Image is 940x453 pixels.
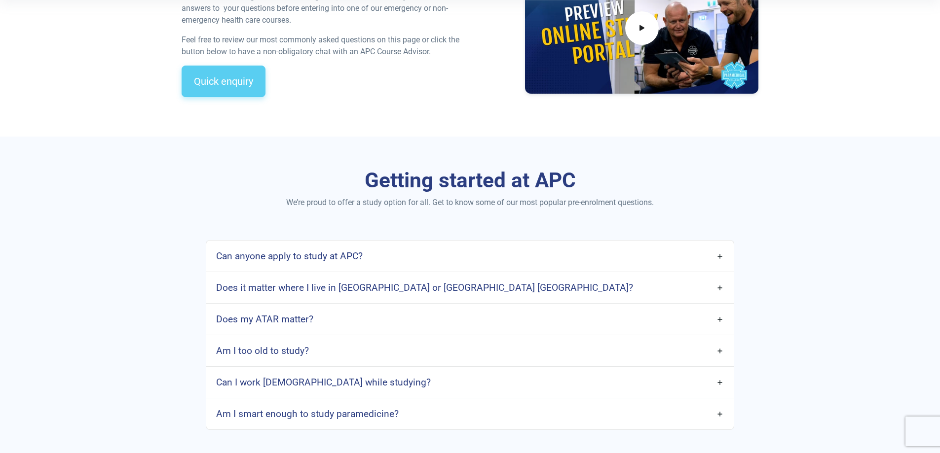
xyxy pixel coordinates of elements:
h4: Does it matter where I live in [GEOGRAPHIC_DATA] or [GEOGRAPHIC_DATA] [GEOGRAPHIC_DATA]? [216,282,633,293]
a: Quick enquiry [182,66,265,97]
a: Am I smart enough to study paramedicine? [206,402,733,425]
h4: Am I smart enough to study paramedicine? [216,408,399,419]
h4: Can I work [DEMOGRAPHIC_DATA] while studying? [216,377,431,388]
p: We’re proud to offer a study option for all. Get to know some of our most popular pre-enrolment q... [182,197,759,209]
a: Can I work [DEMOGRAPHIC_DATA] while studying? [206,371,733,394]
a: Does my ATAR matter? [206,308,733,331]
h4: Can anyone apply to study at APC? [216,250,363,262]
span: Feel free to review our most commonly asked questions on this page or click the button below to h... [182,35,459,56]
a: Am I too old to study? [206,339,733,362]
h3: Getting started at APC [182,168,759,193]
a: Can anyone apply to study at APC? [206,244,733,268]
a: Does it matter where I live in [GEOGRAPHIC_DATA] or [GEOGRAPHIC_DATA] [GEOGRAPHIC_DATA]? [206,276,733,299]
h4: Does my ATAR matter? [216,314,313,325]
h4: Am I too old to study? [216,345,309,356]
